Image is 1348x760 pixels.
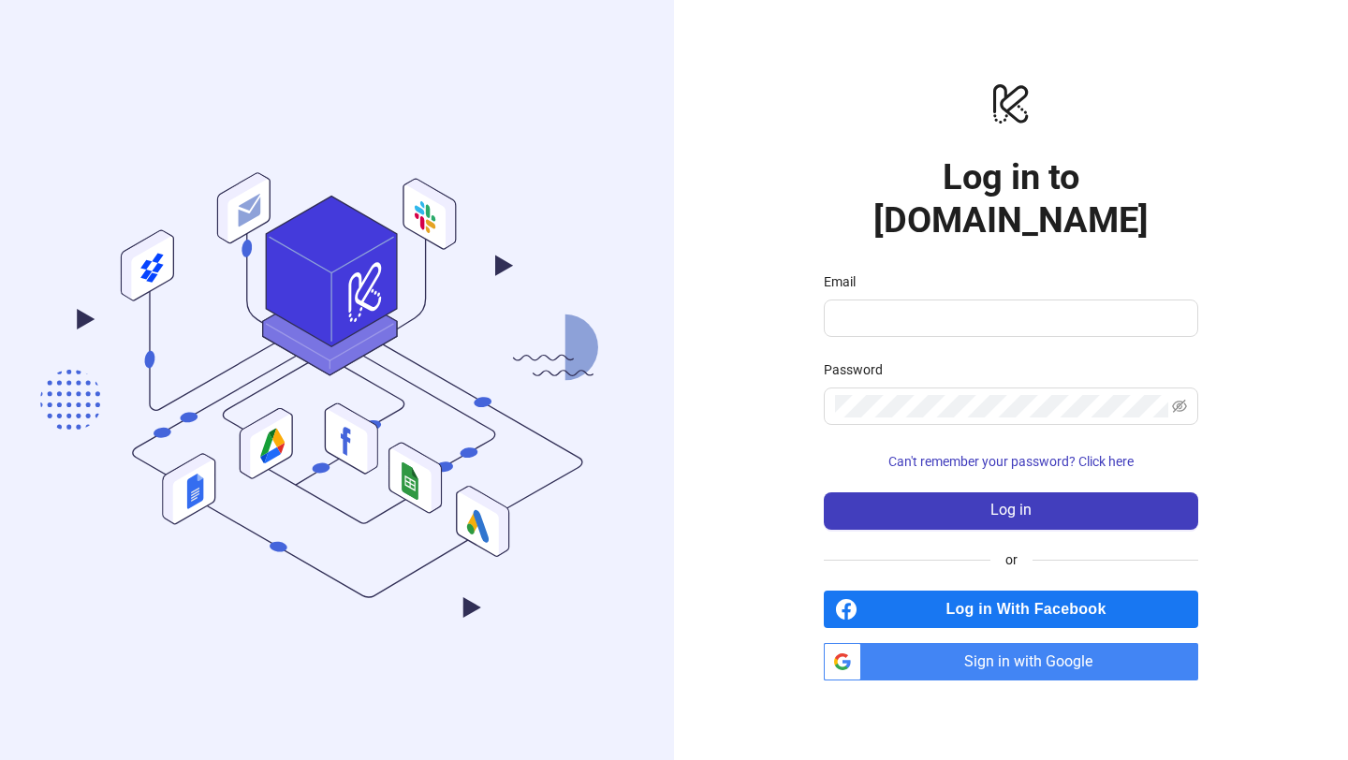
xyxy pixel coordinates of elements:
a: Log in With Facebook [824,591,1198,628]
a: Can't remember your password? Click here [824,454,1198,469]
label: Email [824,271,868,292]
h1: Log in to [DOMAIN_NAME] [824,155,1198,241]
span: or [990,549,1033,570]
span: Can't remember your password? Click here [888,454,1134,469]
span: Sign in with Google [869,643,1198,680]
label: Password [824,359,895,380]
span: eye-invisible [1172,399,1187,414]
span: Log in [990,502,1032,519]
input: Password [835,395,1168,417]
button: Can't remember your password? Click here [824,447,1198,477]
button: Log in [824,492,1198,530]
span: Log in With Facebook [865,591,1198,628]
input: Email [835,307,1183,329]
a: Sign in with Google [824,643,1198,680]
